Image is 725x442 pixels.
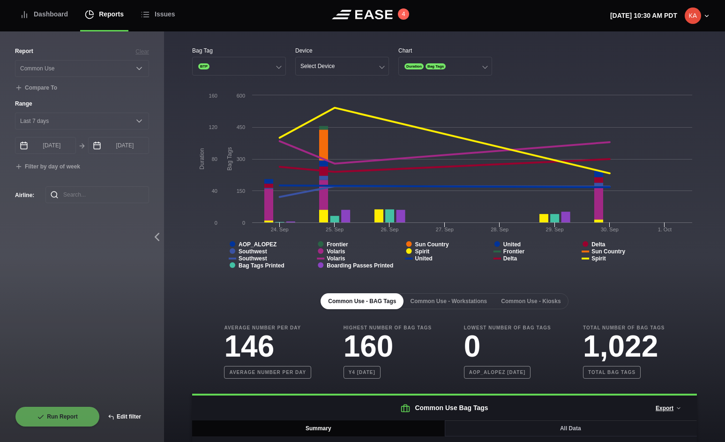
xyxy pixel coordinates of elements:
tspan: Duration [199,148,205,169]
tspan: Boarding Passes Printed [327,262,393,269]
button: Common Use - BAG Tags [321,293,404,309]
h3: 1,022 [583,331,665,361]
text: 0 [242,220,245,226]
b: Average number per day [224,366,311,379]
button: Compare To [15,84,57,92]
img: 0c8087e687f139fc6611fe4bca07326e [685,8,701,24]
tspan: 25. Sep [326,227,344,232]
input: mm/dd/yyyy [15,137,76,154]
h3: 146 [224,331,311,361]
b: Total bag tags [583,366,641,379]
tspan: Delta [591,241,605,248]
button: Summary [192,420,445,436]
text: 80 [212,156,217,162]
label: Report [15,47,33,55]
tspan: United [415,255,433,262]
tspan: 28. Sep [491,227,508,232]
tspan: Frontier [503,248,525,255]
tspan: Delta [503,255,517,262]
input: mm/dd/yyyy [88,137,149,154]
p: [DATE] 10:30 AM PDT [610,11,677,21]
button: 4 [398,8,409,20]
tspan: 27. Sep [436,227,454,232]
b: AOP_ALOPEZ [DATE] [464,366,531,379]
span: BTP [198,63,209,69]
tspan: Southwest [239,248,267,255]
div: Bag Tag [192,46,286,55]
tspan: Volaris [327,255,345,262]
tspan: 26. Sep [381,227,398,232]
tspan: 30. Sep [601,227,619,232]
text: 40 [212,188,217,194]
button: Common Use - Kiosks [493,293,568,309]
b: Average Number Per Day [224,324,311,331]
div: Select Device [300,63,335,69]
button: All Data [444,420,697,436]
label: Range [15,99,149,108]
button: Clear [135,47,149,56]
button: Export [648,398,689,419]
button: Common Use - Workstations [403,293,494,309]
h2: Common Use Bag Tags [192,396,697,420]
b: Lowest Number of Bag Tags [464,324,551,331]
text: 120 [209,124,217,130]
tspan: 29. Sep [546,227,564,232]
text: 600 [237,93,245,99]
button: Select Device [295,57,389,76]
tspan: United [503,241,521,248]
button: DurationBag Tags [398,57,492,76]
tspan: Bag Tags Printed [239,262,284,269]
tspan: Sun Country [591,248,625,255]
tspan: AOP_ALOPEZ [239,241,277,248]
button: Filter by day of week [15,163,80,171]
tspan: Volaris [327,248,345,255]
b: Highest Number of Bag Tags [344,324,432,331]
text: 150 [237,188,245,194]
text: 0 [215,220,217,226]
div: Chart [398,46,492,55]
tspan: Bag Tags [226,147,233,171]
tspan: Spirit [591,255,606,262]
h3: 160 [344,331,432,361]
tspan: Southwest [239,255,267,262]
input: Search... [45,186,149,203]
tspan: Sun Country [415,241,449,248]
h3: 0 [464,331,551,361]
tspan: 1. Oct [658,227,672,232]
tspan: Spirit [415,248,430,255]
b: Total Number of Bag Tags [583,324,665,331]
text: 300 [237,156,245,162]
b: Y4 [DATE] [344,366,381,379]
text: 160 [209,93,217,99]
span: Bag Tags [426,63,446,69]
button: Edit filter [100,406,149,427]
button: BTP [192,57,286,76]
tspan: Frontier [327,241,348,248]
span: Duration [404,63,424,69]
text: 450 [237,124,245,130]
label: Airline : [15,191,30,199]
tspan: 24. Sep [271,227,289,232]
div: Device [295,46,389,55]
